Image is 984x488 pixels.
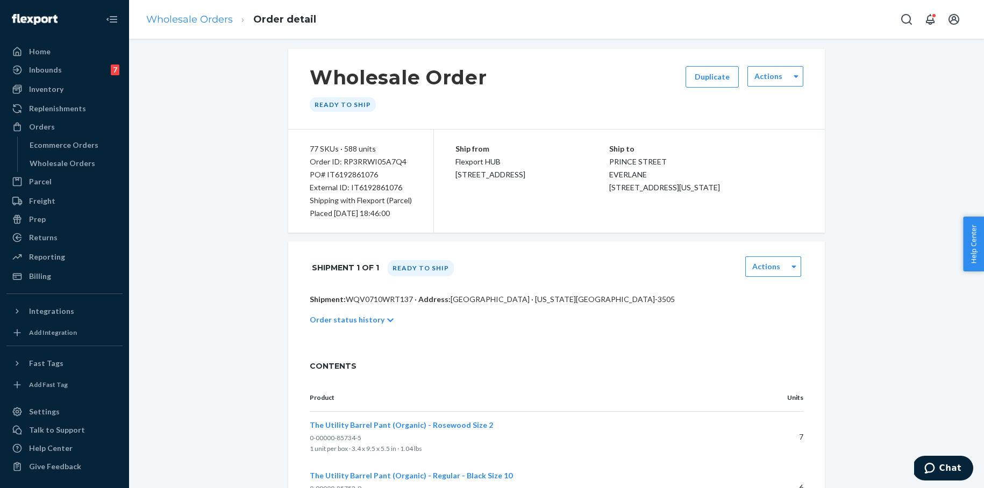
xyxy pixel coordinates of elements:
div: Returns [29,232,58,243]
div: Talk to Support [29,425,85,435]
a: Wholesale Orders [24,155,123,172]
label: Actions [752,261,780,272]
span: 0-00000-85734-5 [310,434,361,442]
p: 7 [758,432,803,442]
div: Inventory [29,84,63,95]
p: Order status history [310,314,384,325]
a: Add Integration [6,324,123,341]
p: Shipping with Flexport (Parcel) [310,194,412,207]
div: Home [29,46,51,57]
a: Settings [6,403,123,420]
a: Inventory [6,81,123,98]
div: Help Center [29,443,73,454]
a: Home [6,43,123,60]
span: The Utility Barrel Pant (Organic) - Regular - Black Size 10 [310,471,512,480]
a: Wholesale Orders [146,13,233,25]
button: Give Feedback [6,458,123,475]
span: PRINCE STREET EVERLANE [STREET_ADDRESS][US_STATE] [609,157,720,192]
a: Billing [6,268,123,285]
span: Flexport HUB [STREET_ADDRESS] [455,157,525,179]
p: Ship from [455,142,609,155]
button: Integrations [6,303,123,320]
p: Units [758,393,803,403]
button: Fast Tags [6,355,123,372]
div: Orders [29,121,55,132]
button: Duplicate [686,66,739,88]
p: WQV0710WRT137 · [GEOGRAPHIC_DATA] · [US_STATE][GEOGRAPHIC_DATA]-3505 [310,294,803,305]
a: Add Fast Tag [6,376,123,393]
button: Open notifications [919,9,941,30]
div: Placed [DATE] 18:46:00 [310,207,412,220]
span: Address: [418,295,451,304]
a: Freight [6,192,123,210]
div: 77 SKUs · 588 units [310,142,412,155]
div: Ready to ship [310,97,376,112]
a: Parcel [6,173,123,190]
h1: Wholesale Order [310,66,487,89]
a: Orders [6,118,123,135]
div: Integrations [29,306,74,317]
a: Returns [6,229,123,246]
div: PO# IT6192861076 [310,168,412,181]
div: Settings [29,406,60,417]
div: Wholesale Orders [30,158,95,169]
div: 7 [111,64,119,75]
div: Add Fast Tag [29,380,68,389]
button: Open Search Box [896,9,917,30]
div: Ready to ship [388,260,454,276]
div: Reporting [29,252,65,262]
button: The Utility Barrel Pant (Organic) - Rosewood Size 2 [310,420,493,430]
button: The Utility Barrel Pant (Organic) - Regular - Black Size 10 [310,470,512,481]
span: CONTENTS [310,361,803,371]
label: Actions [754,71,782,82]
div: Order ID: RP3RRWI05A7Q4 [310,155,412,168]
a: Help Center [6,440,123,457]
button: Open account menu [943,9,965,30]
div: Give Feedback [29,461,81,472]
div: Billing [29,271,51,282]
a: Ecommerce Orders [24,137,123,154]
p: Ship to [609,142,804,155]
span: Shipment: [310,295,346,304]
ol: breadcrumbs [138,4,325,35]
div: Add Integration [29,328,77,337]
h1: Shipment 1 of 1 [312,256,379,279]
a: Inbounds7 [6,61,123,78]
div: Inbounds [29,64,62,75]
button: Help Center [963,217,984,271]
div: Fast Tags [29,358,63,369]
img: Flexport logo [12,14,58,25]
p: 1 unit per box · 3.4 x 9.5 x 5.5 in · 1.04 lbs [310,443,741,454]
a: Reporting [6,248,123,265]
button: Close Navigation [101,9,123,30]
div: Freight [29,196,55,206]
div: Replenishments [29,103,86,114]
div: External ID: IT6192861076 [310,181,412,194]
a: Replenishments [6,100,123,117]
button: Talk to Support [6,421,123,439]
a: Order detail [253,13,316,25]
div: Ecommerce Orders [30,140,98,150]
div: Prep [29,214,46,225]
a: Prep [6,211,123,228]
p: Product [310,393,741,403]
iframe: Opens a widget where you can chat to one of our agents [914,456,973,483]
span: The Utility Barrel Pant (Organic) - Rosewood Size 2 [310,420,493,429]
div: Parcel [29,176,52,187]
